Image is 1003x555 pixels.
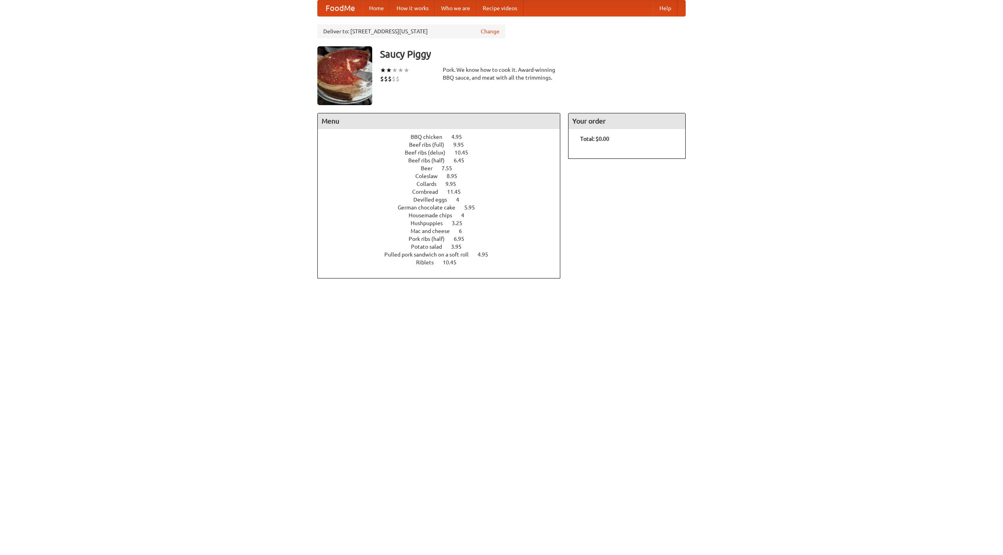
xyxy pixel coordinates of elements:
span: Potato salad [411,244,450,250]
span: Beef ribs (delux) [405,149,453,156]
span: Beef ribs (full) [409,142,452,148]
li: $ [392,75,396,83]
a: How it works [390,0,435,16]
span: Coleslaw [415,173,445,179]
a: Riblets 10.45 [416,259,471,266]
li: ★ [380,66,386,75]
span: 4 [456,197,467,203]
h4: Menu [318,113,560,129]
h3: Saucy Piggy [380,46,686,62]
span: Collards [416,181,444,187]
a: Pulled pork sandwich on a soft roll 4.95 [384,251,503,258]
a: Hushpuppies 3.25 [411,220,477,226]
a: Potato salad 3.95 [411,244,476,250]
li: ★ [392,66,398,75]
a: Recipe videos [476,0,523,16]
li: ★ [386,66,392,75]
a: Beef ribs (half) 6.45 [408,157,479,164]
span: Riblets [416,259,442,266]
span: BBQ chicken [411,134,450,140]
span: Beef ribs (half) [408,157,453,164]
a: Beef ribs (delux) 10.45 [405,149,483,156]
span: 4.95 [451,134,470,140]
li: $ [388,75,392,83]
a: Home [363,0,390,16]
span: Pulled pork sandwich on a soft roll [384,251,476,258]
li: ★ [404,66,409,75]
a: Cornbread 11.45 [412,189,475,195]
span: Cornbread [412,189,446,195]
div: Pork. We know how to cook it. Award-winning BBQ sauce, and meat with all the trimmings. [443,66,560,82]
h4: Your order [568,113,685,129]
a: Collards 9.95 [416,181,471,187]
span: 8.95 [447,173,465,179]
li: ★ [398,66,404,75]
span: 6.95 [454,236,472,242]
span: 9.95 [445,181,464,187]
b: Total: $0.00 [580,136,609,142]
span: 4.95 [478,251,496,258]
span: Devilled eggs [413,197,455,203]
li: $ [396,75,400,83]
span: Housemade chips [409,212,460,218]
a: FoodMe [318,0,363,16]
a: Devilled eggs 4 [413,197,474,203]
span: 4 [461,212,472,218]
a: Beer 7.55 [421,165,467,171]
span: Hushpuppies [411,220,451,226]
span: 9.95 [453,142,472,148]
span: Pork ribs (half) [409,236,453,242]
a: Housemade chips 4 [409,212,479,218]
span: 5.95 [464,204,483,211]
a: German chocolate cake 5.95 [398,204,489,211]
span: German chocolate cake [398,204,463,211]
a: Mac and cheese 6 [411,228,476,234]
a: Change [481,27,500,35]
a: Who we are [435,0,476,16]
a: Help [653,0,677,16]
span: 6 [459,228,470,234]
a: Coleslaw 8.95 [415,173,472,179]
img: angular.jpg [317,46,372,105]
span: 10.45 [454,149,476,156]
span: 10.45 [443,259,464,266]
span: 6.45 [454,157,472,164]
div: Deliver to: [STREET_ADDRESS][US_STATE] [317,24,505,38]
span: 11.45 [447,189,469,195]
a: BBQ chicken 4.95 [411,134,476,140]
li: $ [384,75,388,83]
a: Pork ribs (half) 6.95 [409,236,479,242]
span: 7.55 [442,165,460,171]
span: Mac and cheese [411,228,458,234]
span: Beer [421,165,440,171]
span: 3.95 [451,244,469,250]
li: $ [380,75,384,83]
span: 3.25 [452,220,470,226]
a: Beef ribs (full) 9.95 [409,142,478,148]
